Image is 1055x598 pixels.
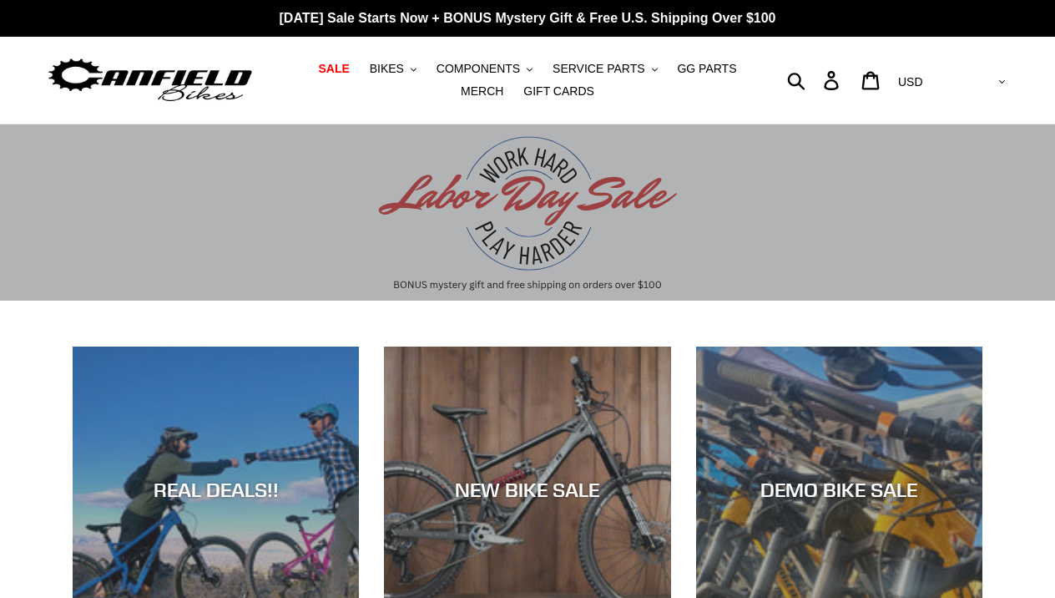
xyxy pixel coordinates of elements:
button: BIKES [361,58,425,80]
a: GG PARTS [669,58,745,80]
a: SALE [310,58,357,80]
span: GG PARTS [677,62,736,76]
div: DEMO BIKE SALE [696,478,982,502]
button: SERVICE PARTS [544,58,665,80]
img: Canfield Bikes [46,54,255,107]
button: COMPONENTS [428,58,541,80]
div: REAL DEALS!! [73,478,359,502]
span: SALE [318,62,349,76]
a: GIFT CARDS [515,80,603,103]
span: MERCH [461,84,503,99]
span: BIKES [370,62,404,76]
span: GIFT CARDS [523,84,594,99]
a: MERCH [452,80,512,103]
span: SERVICE PARTS [553,62,644,76]
span: COMPONENTS [437,62,520,76]
div: NEW BIKE SALE [384,478,670,502]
